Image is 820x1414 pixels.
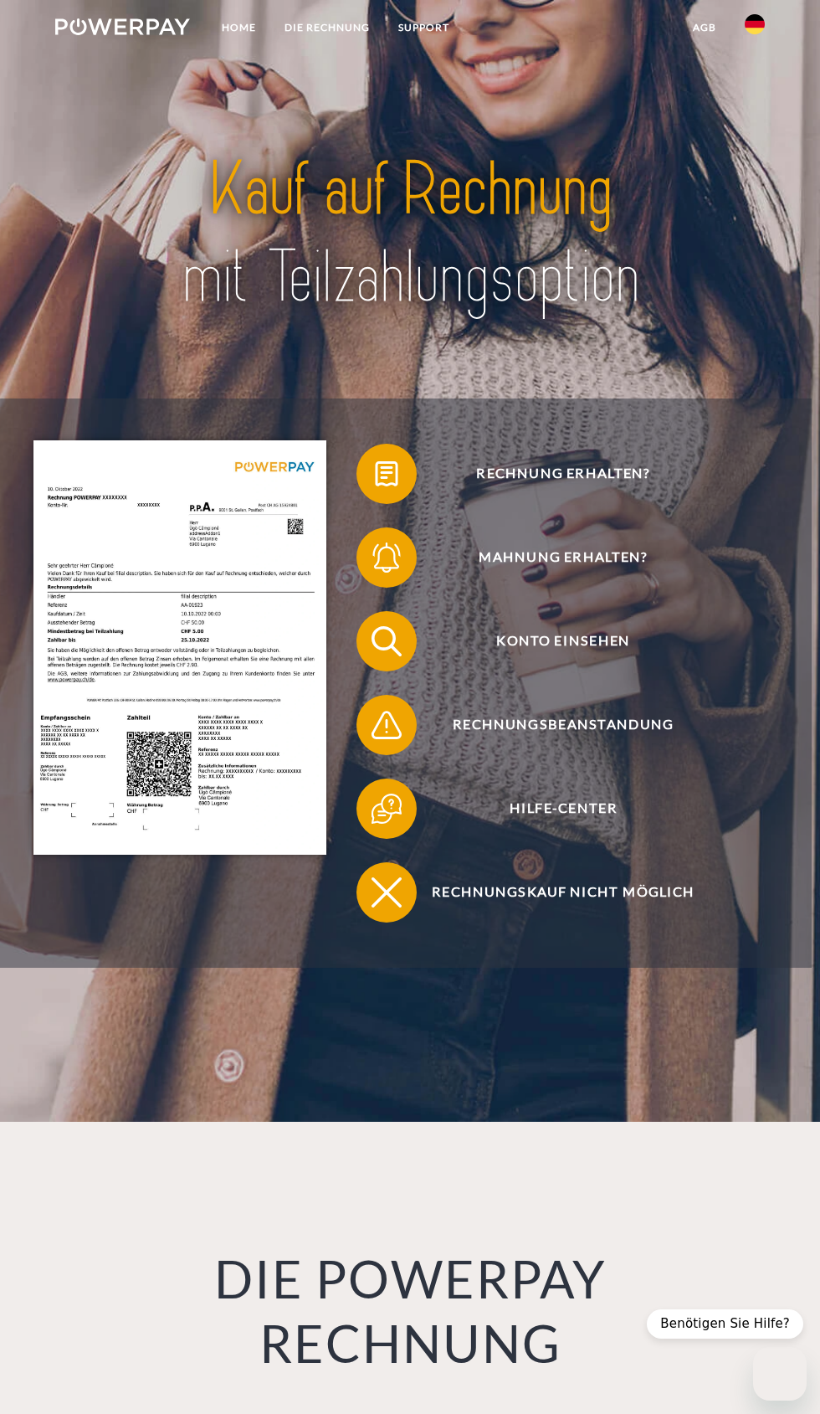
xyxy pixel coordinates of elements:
img: single_invoice_powerpay_de.jpg [33,440,326,855]
button: Mahnung erhalten? [356,527,748,588]
a: Home [208,13,270,43]
a: Rechnung erhalten? [335,440,770,507]
span: Rechnung erhalten? [379,444,748,504]
a: Rechnungsbeanstandung [335,692,770,758]
img: title-powerpay_de.svg [127,141,694,327]
img: qb_search.svg [368,622,406,660]
button: Rechnungskauf nicht möglich [356,862,748,923]
img: logo-powerpay-white.svg [55,18,190,35]
img: qb_bell.svg [368,538,406,576]
span: Rechnungskauf nicht möglich [379,862,748,923]
a: Konto einsehen [335,608,770,675]
img: qb_warning.svg [368,706,406,743]
span: Konto einsehen [379,611,748,671]
span: Mahnung erhalten? [379,527,748,588]
a: Mahnung erhalten? [335,524,770,591]
button: Konto einsehen [356,611,748,671]
img: qb_help.svg [368,789,406,827]
iframe: Schaltfläche zum Öffnen des Messaging-Fensters [753,1347,807,1401]
span: Rechnungsbeanstandung [379,695,748,755]
span: Hilfe-Center [379,779,748,839]
img: qb_bill.svg [368,455,406,492]
a: SUPPORT [384,13,464,43]
img: de [745,14,765,34]
a: agb [679,13,730,43]
button: Hilfe-Center [356,779,748,839]
a: Rechnungskauf nicht möglich [335,859,770,926]
a: DIE RECHNUNG [270,13,384,43]
button: Rechnungsbeanstandung [356,695,748,755]
button: Rechnung erhalten? [356,444,748,504]
img: qb_close.svg [368,873,406,911]
div: Benötigen Sie Hilfe? [647,1309,803,1339]
a: Hilfe-Center [335,775,770,842]
h1: DIE POWERPAY RECHNUNG [95,1247,725,1375]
